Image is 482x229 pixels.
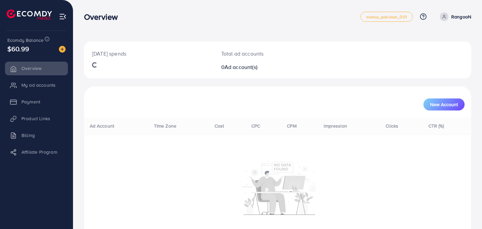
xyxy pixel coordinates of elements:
[451,13,471,21] p: RangooN
[59,13,67,20] img: menu
[7,37,44,44] span: Ecomdy Balance
[84,12,123,22] h3: Overview
[225,63,257,71] span: Ad account(s)
[423,98,465,110] button: New Account
[7,9,52,20] img: logo
[437,12,471,21] a: RangooN
[221,50,302,58] p: Total ad accounts
[360,12,413,22] a: metap_pakistan_001
[7,44,29,54] span: $60.99
[59,46,66,53] img: image
[221,64,302,70] h2: 0
[366,15,407,19] span: metap_pakistan_001
[92,50,205,58] p: [DATE] spends
[430,102,458,107] span: New Account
